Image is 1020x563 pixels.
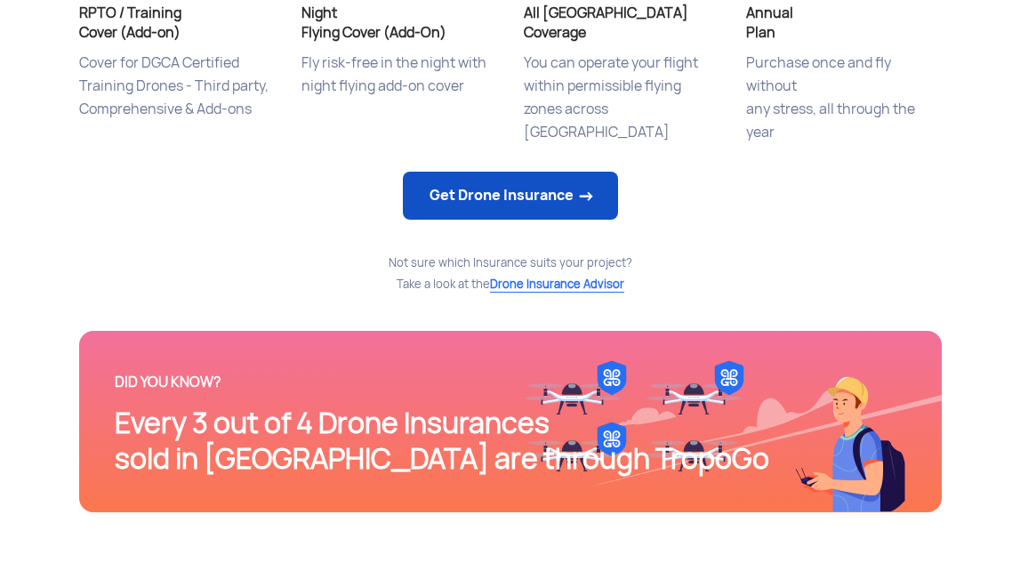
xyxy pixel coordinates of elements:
h4: RPTO / Training Cover (Add-on) [79,4,275,43]
h4: All [GEOGRAPHIC_DATA] Coverage [524,4,719,43]
p: Purchase once and fly without any stress, all through the year [746,52,942,141]
span: Drone Insurance Advisor [490,277,624,293]
h4: Night Flying Cover (Add-On) [301,4,497,43]
h4: Annual Plan [746,4,942,43]
div: DID YOU KNOW? [115,366,906,398]
a: Get Drone Insurance [403,172,618,220]
p: You can operate your flight within permissible flying zones across [GEOGRAPHIC_DATA] [524,52,719,141]
div: Every 3 out of 4 Drone Insurances sold in [GEOGRAPHIC_DATA] are through TropoGo [115,406,906,477]
div: Not sure which Insurance suits your project? Take a look at the [79,253,942,295]
p: Cover for DGCA Certified Training Drones - Third party, Comprehensive & Add-ons [79,52,275,141]
p: Fly risk-free in the night with night flying add-on cover [301,52,497,141]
